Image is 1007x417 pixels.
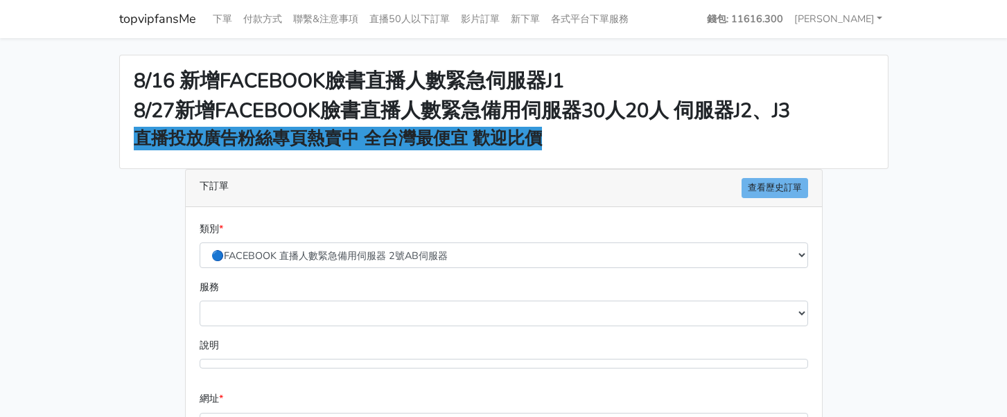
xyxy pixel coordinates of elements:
label: 類別 [200,221,223,237]
strong: 直播投放廣告粉絲專頁熱賣中 全台灣最便宜 歡迎比價 [134,127,542,150]
a: 付款方式 [238,6,288,33]
label: 服務 [200,279,219,295]
strong: 8/16 新增FACEBOOK臉書直播人數緊急伺服器J1 [134,67,564,94]
strong: 8/27新增FACEBOOK臉書直播人數緊急備用伺服器30人20人 伺服器J2、J3 [134,97,790,124]
label: 網址 [200,391,223,407]
a: 新下單 [505,6,545,33]
a: 聯繫&注意事項 [288,6,364,33]
div: 下訂單 [186,170,822,207]
a: [PERSON_NAME] [789,6,888,33]
a: 查看歷史訂單 [742,178,808,198]
a: 各式平台下單服務 [545,6,634,33]
a: topvipfansMe [119,6,196,33]
a: 直播50人以下訂單 [364,6,455,33]
a: 錢包: 11616.300 [701,6,789,33]
label: 說明 [200,337,219,353]
a: 影片訂單 [455,6,505,33]
strong: 錢包: 11616.300 [707,12,783,26]
a: 下單 [207,6,238,33]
